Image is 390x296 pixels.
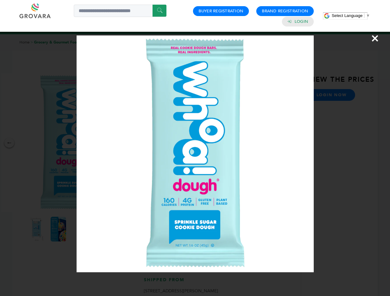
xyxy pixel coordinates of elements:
[332,13,370,18] a: Select Language​
[74,5,166,17] input: Search a product or brand...
[295,19,308,24] a: Login
[262,8,308,14] a: Brand Registration
[366,13,370,18] span: ▼
[332,13,363,18] span: Select Language
[199,8,243,14] a: Buyer Registration
[77,35,314,272] img: Image Preview
[371,30,379,47] span: ×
